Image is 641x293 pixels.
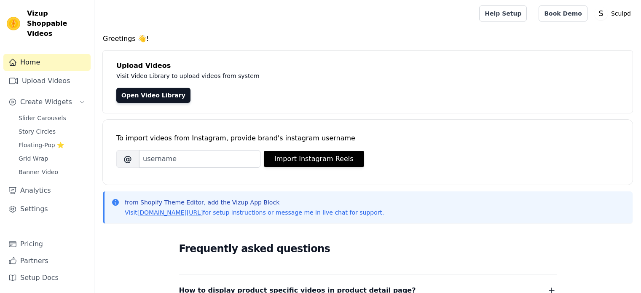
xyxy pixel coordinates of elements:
[125,198,384,207] p: from Shopify Theme Editor, add the Vizup App Block
[3,253,91,269] a: Partners
[3,201,91,218] a: Settings
[13,166,91,178] a: Banner Video
[116,150,139,168] span: @
[116,88,190,103] a: Open Video Library
[13,112,91,124] a: Slider Carousels
[19,114,66,122] span: Slider Carousels
[20,97,72,107] span: Create Widgets
[103,34,633,44] h4: Greetings 👋!
[3,94,91,110] button: Create Widgets
[3,73,91,89] a: Upload Videos
[116,133,619,143] div: To import videos from Instagram, provide brand's instagram username
[179,240,557,257] h2: Frequently asked questions
[125,208,384,217] p: Visit for setup instructions or message me in live chat for support.
[479,5,527,22] a: Help Setup
[116,61,619,71] h4: Upload Videos
[13,126,91,137] a: Story Circles
[13,139,91,151] a: Floating-Pop ⭐
[139,150,260,168] input: username
[19,154,48,163] span: Grid Wrap
[3,269,91,286] a: Setup Docs
[3,182,91,199] a: Analytics
[3,54,91,71] a: Home
[608,6,634,21] p: Sculpd
[19,168,58,176] span: Banner Video
[264,151,364,167] button: Import Instagram Reels
[116,71,494,81] p: Visit Video Library to upload videos from system
[539,5,587,22] a: Book Demo
[3,236,91,253] a: Pricing
[594,6,634,21] button: S Sculpd
[13,153,91,164] a: Grid Wrap
[27,8,87,39] span: Vizup Shoppable Videos
[19,127,56,136] span: Story Circles
[7,17,20,30] img: Vizup
[137,209,203,216] a: [DOMAIN_NAME][URL]
[19,141,64,149] span: Floating-Pop ⭐
[598,9,603,18] text: S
